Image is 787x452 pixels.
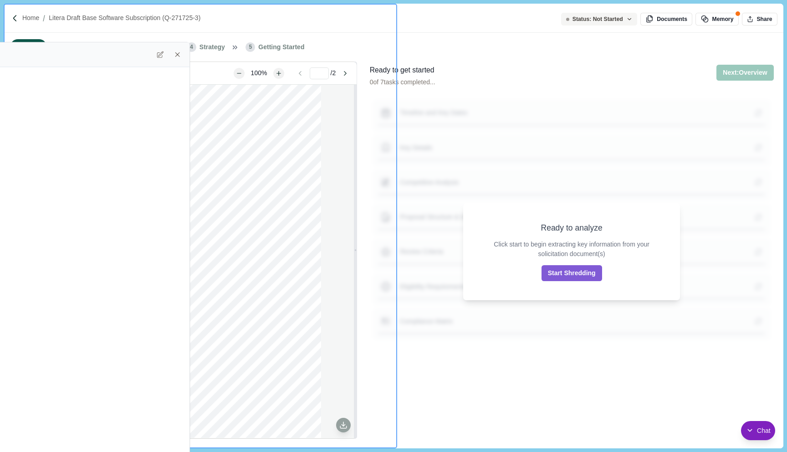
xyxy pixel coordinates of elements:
[541,222,603,234] h2: Ready to analyze
[169,149,211,154] span: Offer Valid Through:
[207,275,224,279] span: Measure
[229,317,249,322] span: Start Date
[757,426,771,436] span: Chat
[292,68,308,79] button: Go to previous page
[207,323,224,327] span: Measure
[191,317,224,322] span: Quantity Unit Of
[39,14,49,22] img: Forward slash icon
[245,42,255,52] span: 5
[222,340,274,344] span: Year 2 Total Product Fees:
[59,380,298,384] span: The Total Fees (Year 1) will be invoiced upon execution of this Order Form and are due in full pe...
[233,283,248,288] span: [DATE]
[199,42,225,52] span: Strategy
[49,13,200,23] a: Litera Draft Base Software Subscription (Q-271725-3)
[284,283,312,288] span: USD 17,233.33
[258,42,304,52] span: Getting Started
[180,42,189,52] div: Resize chat window
[244,144,266,148] span: Q-271725-3
[716,65,773,81] button: Next:Overview
[284,292,312,296] span: USD 17,233.33
[59,391,324,396] span: Coinbase agrees to partner with [PERSON_NAME] to help train and drive adoption. Litera may provid...
[11,14,19,22] img: Forward slash icon
[256,269,274,273] span: End Date
[187,42,196,52] span: 4
[169,215,223,219] span: [GEOGRAPHIC_DATA] US
[244,160,257,164] span: Annual
[370,77,435,87] p: 0 of 7 tasks completed...
[256,317,274,322] span: End Date
[258,331,273,336] span: [DATE]
[169,176,227,181] span: Subscription Term (Months):
[222,292,274,296] span: Year 1 Total Product Fees:
[234,68,245,79] button: Zoom out
[244,149,258,154] span: [DATE]
[542,265,602,281] button: Start Shredding
[370,65,435,76] div: Ready to get started
[279,317,312,322] span: Product Amount
[233,331,248,336] span: [DATE]
[279,269,312,273] span: Product Amount
[284,340,312,344] span: USD 18,353.50
[22,13,39,23] a: Home
[244,176,248,181] span: 24
[482,240,661,259] p: Click start to begin extracting key information from your solicitation document(s)
[741,421,775,440] button: Chat
[169,171,217,175] span: Subscription Start Date:
[169,102,245,118] span: Order Form
[258,283,273,288] span: [DATE]
[284,331,312,336] span: USD 18,353.50
[244,171,258,175] span: [DATE]
[191,269,224,273] span: Quantity Unit Of
[229,269,249,273] span: Start Date
[337,68,353,79] button: Go to next page
[244,154,256,159] span: Net 30
[173,436,191,440] span: Page 1 of 2
[246,68,272,78] div: 100%
[169,209,212,214] span: [STREET_ADDRESS]
[244,165,253,170] span: USD
[331,68,336,78] span: / 2
[273,68,284,79] button: Zoom in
